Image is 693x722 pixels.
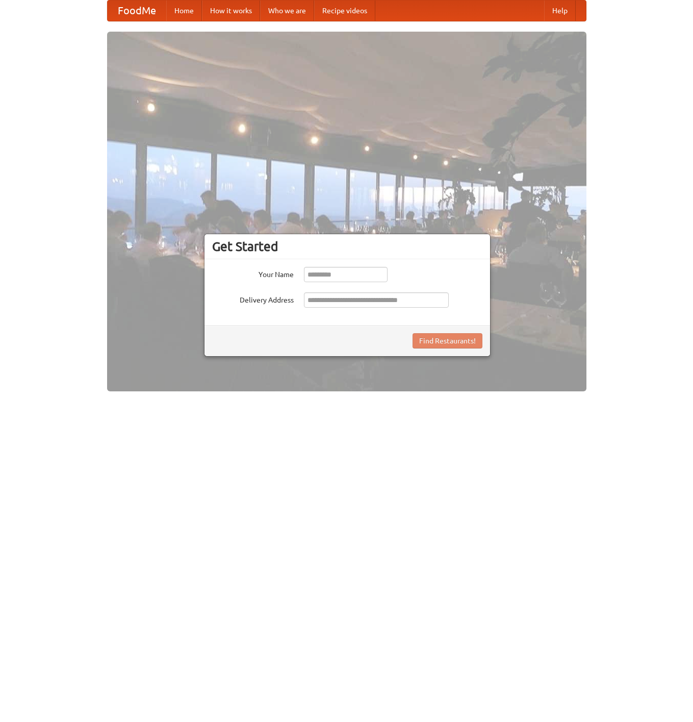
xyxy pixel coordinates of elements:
[212,292,294,305] label: Delivery Address
[212,239,482,254] h3: Get Started
[260,1,314,21] a: Who we are
[314,1,375,21] a: Recipe videos
[202,1,260,21] a: How it works
[212,267,294,280] label: Your Name
[166,1,202,21] a: Home
[413,333,482,348] button: Find Restaurants!
[108,1,166,21] a: FoodMe
[544,1,576,21] a: Help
